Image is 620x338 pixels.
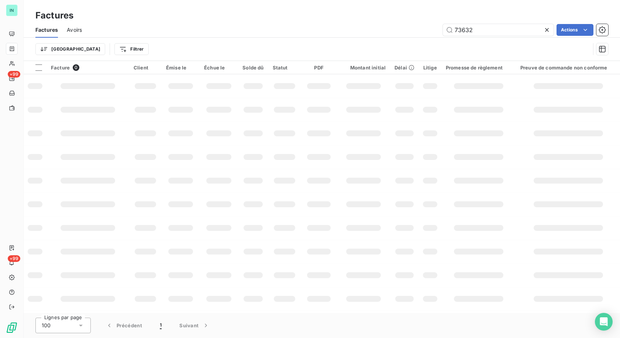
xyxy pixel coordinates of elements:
div: Promesse de règlement [446,65,512,71]
div: Solde dû [242,65,263,71]
button: Suivant [170,318,218,333]
span: +99 [8,71,20,78]
div: Montant initial [341,65,386,71]
a: +99 [6,72,17,84]
img: Logo LeanPay [6,322,18,334]
h3: Factures [35,9,73,22]
span: 1 [160,322,162,329]
span: 0 [73,64,79,71]
span: +99 [8,255,20,262]
div: Statut [273,65,297,71]
span: 100 [42,322,51,329]
div: Échue le [204,65,234,71]
span: Facture [51,65,70,71]
input: Rechercher [443,24,554,36]
div: Preuve de commande non conforme [520,65,616,71]
button: 1 [151,318,170,333]
span: Factures [35,26,58,34]
span: Avoirs [67,26,82,34]
button: Précédent [97,318,151,333]
div: Délai [395,65,414,71]
div: Open Intercom Messenger [595,313,613,331]
div: Litige [423,65,437,71]
button: Actions [557,24,593,36]
div: Client [134,65,157,71]
div: PDF [305,65,332,71]
div: IN [6,4,18,16]
button: Filtrer [114,43,148,55]
button: [GEOGRAPHIC_DATA] [35,43,105,55]
div: Émise le [166,65,195,71]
